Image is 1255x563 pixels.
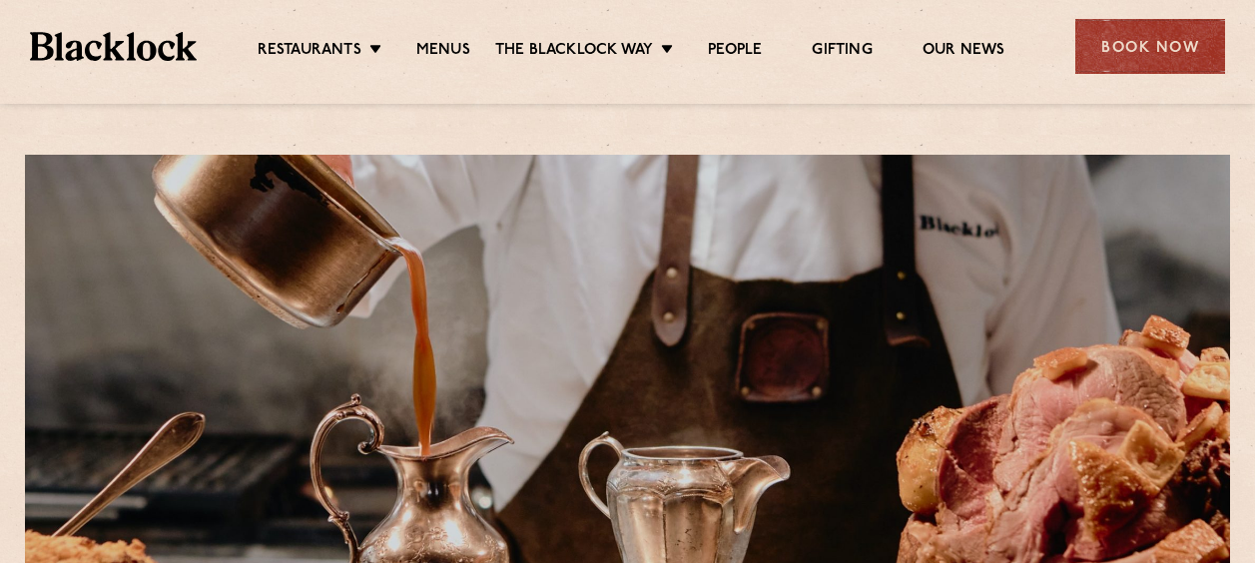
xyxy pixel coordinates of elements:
[708,41,762,63] a: People
[495,41,653,63] a: The Blacklock Way
[1075,19,1225,74] div: Book Now
[923,41,1005,63] a: Our News
[812,41,872,63] a: Gifting
[258,41,361,63] a: Restaurants
[416,41,470,63] a: Menus
[30,32,197,60] img: BL_Textured_Logo-footer-cropped.svg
